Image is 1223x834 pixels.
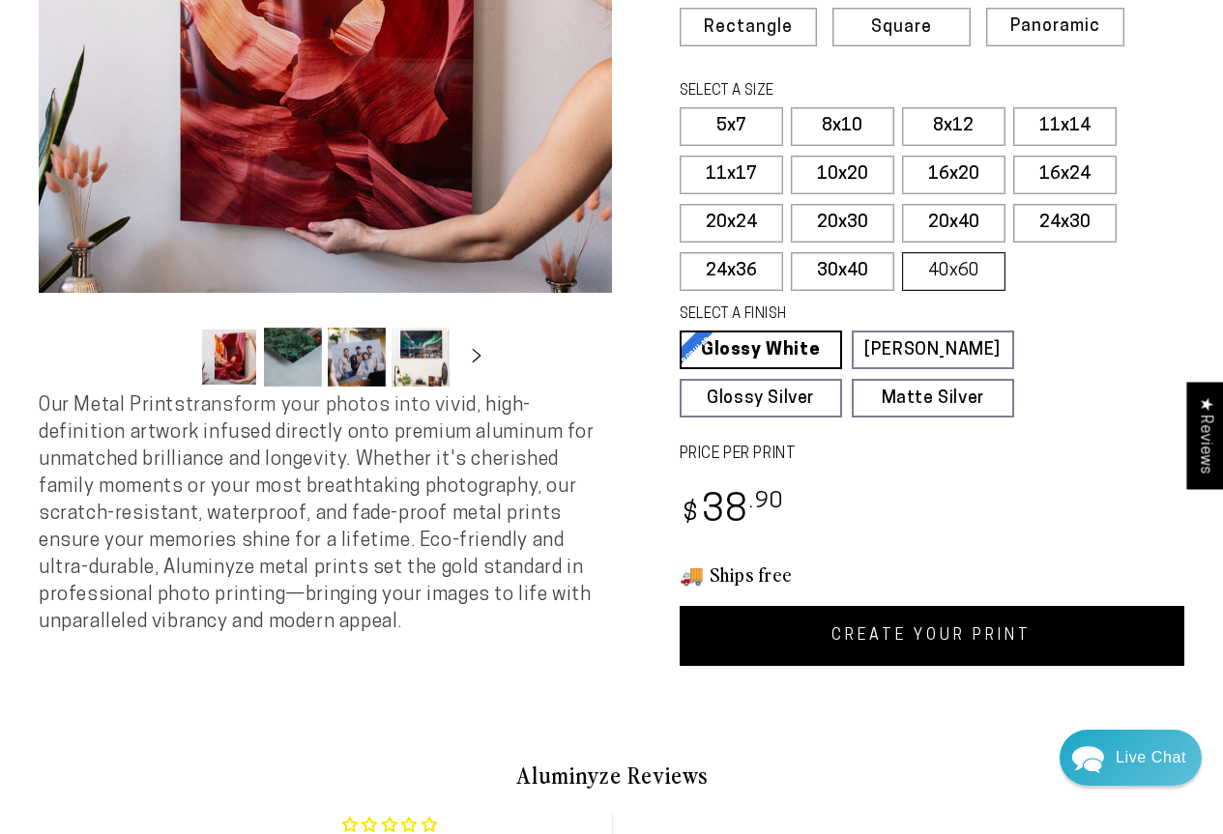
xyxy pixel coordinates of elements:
label: PRICE PER PRINT [680,444,1185,466]
label: 8x10 [791,107,894,146]
span: Rectangle [704,19,793,37]
legend: SELECT A SIZE [680,81,975,102]
div: Chat widget toggle [1060,730,1202,786]
label: 24x30 [1013,204,1117,243]
bdi: 38 [680,493,785,531]
a: [PERSON_NAME] [852,331,1014,369]
a: Glossy White [680,331,842,369]
label: 10x20 [791,156,894,194]
button: Load image 2 in gallery view [264,328,322,387]
a: Glossy Silver [680,379,842,417]
a: Matte Silver [852,379,1014,417]
label: 40x60 [902,252,1005,291]
h3: 🚚 Ships free [680,561,1185,587]
label: 20x40 [902,204,1005,243]
label: 16x24 [1013,156,1117,194]
div: Click to open Judge.me floating reviews tab [1186,382,1223,489]
label: 20x30 [791,204,894,243]
label: 8x12 [902,107,1005,146]
button: Slide left [152,335,194,378]
span: Square [871,19,932,37]
label: 11x17 [680,156,783,194]
label: 30x40 [791,252,894,291]
div: Contact Us Directly [1116,730,1186,786]
h2: Aluminyze Reviews [54,759,1169,791]
label: 20x24 [680,204,783,243]
span: Our Metal Prints transform your photos into vivid, high-definition artwork infused directly onto ... [39,396,595,632]
label: 11x14 [1013,107,1117,146]
sup: .90 [749,491,784,513]
span: $ [683,502,699,528]
label: 16x20 [902,156,1005,194]
label: 5x7 [680,107,783,146]
legend: SELECT A FINISH [680,304,975,326]
button: Load image 1 in gallery view [200,328,258,387]
span: Panoramic [1010,17,1100,36]
label: 24x36 [680,252,783,291]
a: CREATE YOUR PRINT [680,606,1185,666]
button: Load image 3 in gallery view [328,328,386,387]
button: Load image 4 in gallery view [392,328,450,387]
button: Slide right [455,335,498,378]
